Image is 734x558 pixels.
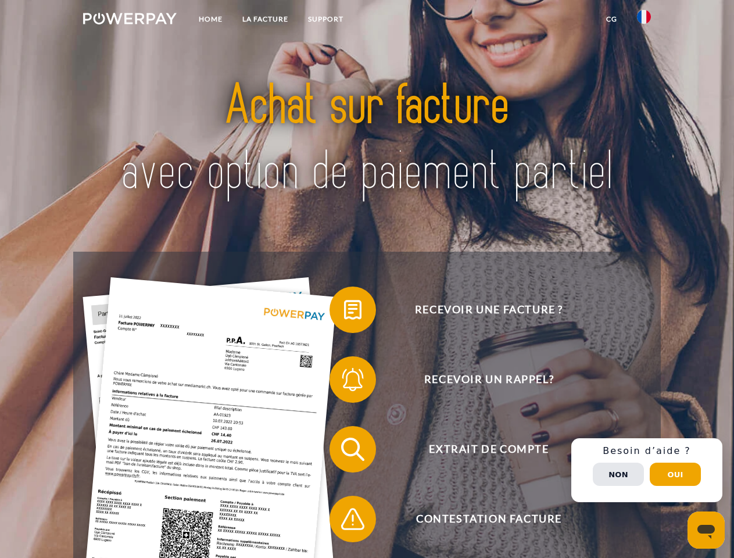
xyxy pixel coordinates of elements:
a: Support [298,9,353,30]
iframe: Bouton de lancement de la fenêtre de messagerie [688,512,725,549]
button: Contestation Facture [330,496,632,542]
img: title-powerpay_fr.svg [111,56,623,223]
button: Recevoir un rappel? [330,356,632,403]
h3: Besoin d’aide ? [578,445,715,457]
a: Home [189,9,232,30]
a: CG [596,9,627,30]
div: Schnellhilfe [571,438,722,502]
img: qb_bill.svg [338,295,367,324]
button: Non [593,463,644,486]
img: qb_search.svg [338,435,367,464]
button: Recevoir une facture ? [330,287,632,333]
img: fr [637,10,651,24]
img: qb_warning.svg [338,505,367,534]
span: Extrait de compte [346,426,631,473]
img: logo-powerpay-white.svg [83,13,177,24]
span: Recevoir un rappel? [346,356,631,403]
span: Recevoir une facture ? [346,287,631,333]
img: qb_bell.svg [338,365,367,394]
span: Contestation Facture [346,496,631,542]
a: LA FACTURE [232,9,298,30]
button: Extrait de compte [330,426,632,473]
button: Oui [650,463,701,486]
